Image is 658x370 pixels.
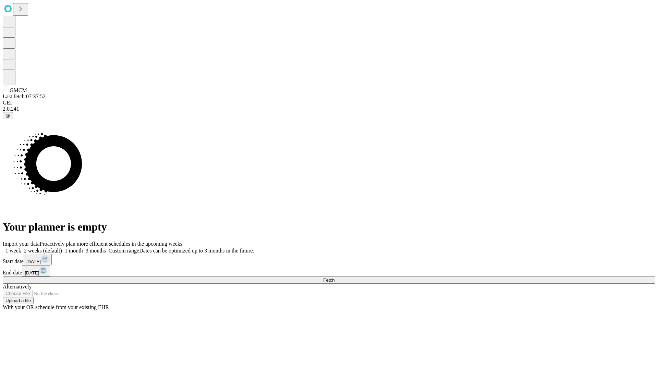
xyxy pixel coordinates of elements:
[22,265,50,276] button: [DATE]
[26,259,41,264] span: [DATE]
[3,254,655,265] div: Start date
[10,87,27,93] span: GMCM
[86,248,106,254] span: 3 months
[3,241,40,247] span: Import your data
[3,265,655,276] div: End date
[3,112,13,119] button: @
[3,297,34,304] button: Upload a file
[5,113,10,118] span: @
[40,241,184,247] span: Proactively plan more efficient schedules in the upcoming weeks.
[24,254,52,265] button: [DATE]
[3,221,655,233] h1: Your planner is empty
[3,276,655,284] button: Fetch
[24,248,62,254] span: 2 weeks (default)
[3,94,46,99] span: Last fetch: 07:37:52
[3,100,655,106] div: GEI
[323,277,334,283] span: Fetch
[3,284,32,289] span: Alternatively
[5,248,21,254] span: 1 week
[139,248,254,254] span: Dates can be optimized up to 3 months in the future.
[3,106,655,112] div: 2.0.241
[3,304,109,310] span: With your OR schedule from your existing EHR
[65,248,83,254] span: 1 month
[25,270,39,275] span: [DATE]
[109,248,139,254] span: Custom range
